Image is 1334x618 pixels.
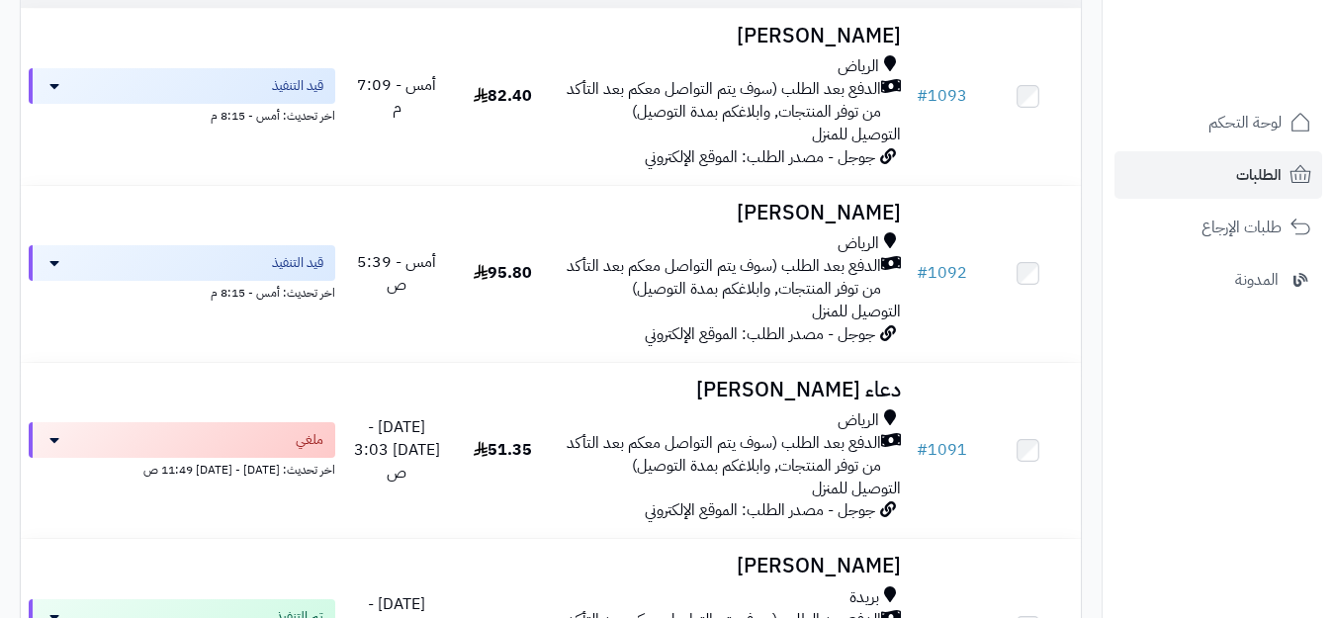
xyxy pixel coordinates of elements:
[296,430,323,450] span: ملغي
[29,281,335,302] div: اخر تحديث: أمس - 8:15 م
[645,322,875,346] span: جوجل - مصدر الطلب: الموقع الإلكتروني
[645,498,875,522] span: جوجل - مصدر الطلب: الموقع الإلكتروني
[29,104,335,125] div: اخر تحديث: أمس - 8:15 م
[564,78,881,124] span: الدفع بعد الطلب (سوف يتم التواصل معكم بعد التأكد من توفر المنتجات, وابلاغكم بمدة التوصيل)
[474,438,532,462] span: 51.35
[564,432,881,478] span: الدفع بعد الطلب (سوف يتم التواصل معكم بعد التأكد من توفر المنتجات, وابلاغكم بمدة التوصيل)
[564,555,901,577] h3: [PERSON_NAME]
[1114,204,1322,251] a: طلبات الإرجاع
[1200,55,1315,97] img: logo-2.png
[645,145,875,169] span: جوجل - مصدر الطلب: الموقع الإلكتروني
[474,261,532,285] span: 95.80
[1114,99,1322,146] a: لوحة التحكم
[917,438,928,462] span: #
[849,586,879,609] span: بريدة
[838,55,879,78] span: الرياض
[838,232,879,255] span: الرياض
[354,415,440,485] span: [DATE] - [DATE] 3:03 ص
[272,253,323,273] span: قيد التنفيذ
[812,123,901,146] span: التوصيل للمنزل
[1208,109,1282,136] span: لوحة التحكم
[812,300,901,323] span: التوصيل للمنزل
[917,261,967,285] a: #1092
[917,438,967,462] a: #1091
[917,84,928,108] span: #
[357,250,436,297] span: أمس - 5:39 ص
[357,73,436,120] span: أمس - 7:09 م
[917,84,967,108] a: #1093
[917,261,928,285] span: #
[564,255,881,301] span: الدفع بعد الطلب (سوف يتم التواصل معكم بعد التأكد من توفر المنتجات, وابلاغكم بمدة التوصيل)
[474,84,532,108] span: 82.40
[1201,214,1282,241] span: طلبات الإرجاع
[1235,266,1279,294] span: المدونة
[1236,161,1282,189] span: الطلبات
[564,202,901,224] h3: [PERSON_NAME]
[838,409,879,432] span: الرياض
[1114,151,1322,199] a: الطلبات
[29,458,335,479] div: اخر تحديث: [DATE] - [DATE] 11:49 ص
[1114,256,1322,304] a: المدونة
[564,379,901,401] h3: دعاء [PERSON_NAME]
[564,25,901,47] h3: [PERSON_NAME]
[272,76,323,96] span: قيد التنفيذ
[812,477,901,500] span: التوصيل للمنزل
